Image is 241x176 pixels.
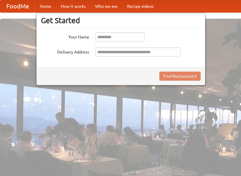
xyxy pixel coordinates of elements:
a: Who we are [90,0,122,12]
a: Recipe videos [122,0,158,12]
button: Find Restaurants! [159,72,201,81]
h3: Get Started [41,16,201,25]
a: How it works [56,0,90,12]
label: Your Name [41,32,89,40]
a: Home [35,0,56,12]
a: FoodMe [0,0,35,12]
label: Delivery Address [41,48,89,55]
